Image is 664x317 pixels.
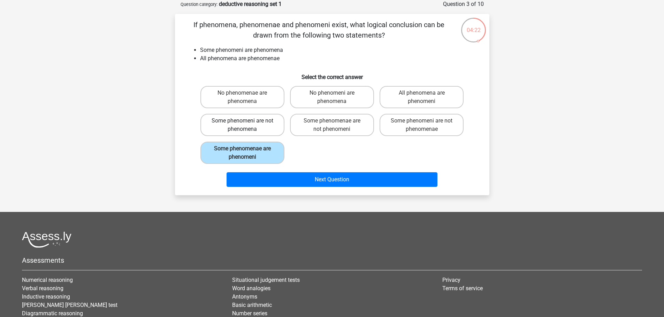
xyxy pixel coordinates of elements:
[232,285,270,292] a: Word analogies
[22,231,71,248] img: Assessly logo
[181,2,217,7] small: Question category:
[232,293,257,300] a: Antonyms
[232,310,267,317] a: Number series
[442,285,483,292] a: Terms of service
[232,277,300,283] a: Situational judgement tests
[200,142,284,164] label: Some phenomenae are phenomeni
[22,293,70,300] a: Inductive reasoning
[22,302,117,308] a: [PERSON_NAME] [PERSON_NAME] test
[219,1,282,7] strong: deductive reasoning set 1
[232,302,272,308] a: Basic arithmetic
[22,310,83,317] a: Diagrammatic reasoning
[200,54,478,63] li: All phenomena are phenomenae
[290,86,374,108] label: No phenomeni are phenomena
[200,86,284,108] label: No phenomenae are phenomena
[380,86,464,108] label: All phenomena are phenomeni
[22,256,642,264] h5: Assessments
[380,114,464,136] label: Some phenomeni are not phenomenae
[200,114,284,136] label: Some phenomeni are not phenomena
[442,277,460,283] a: Privacy
[22,277,73,283] a: Numerical reasoning
[227,172,437,187] button: Next Question
[200,46,478,54] li: Some phenomeni are phenomena
[22,285,63,292] a: Verbal reasoning
[186,68,478,80] h6: Select the correct answer
[460,17,487,34] div: 04:22
[290,114,374,136] label: Some phenomenae are not phenomeni
[186,19,452,40] p: If phenomena, phenomenae and phenomeni exist, what logical conclusion can be drawn from the follo...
